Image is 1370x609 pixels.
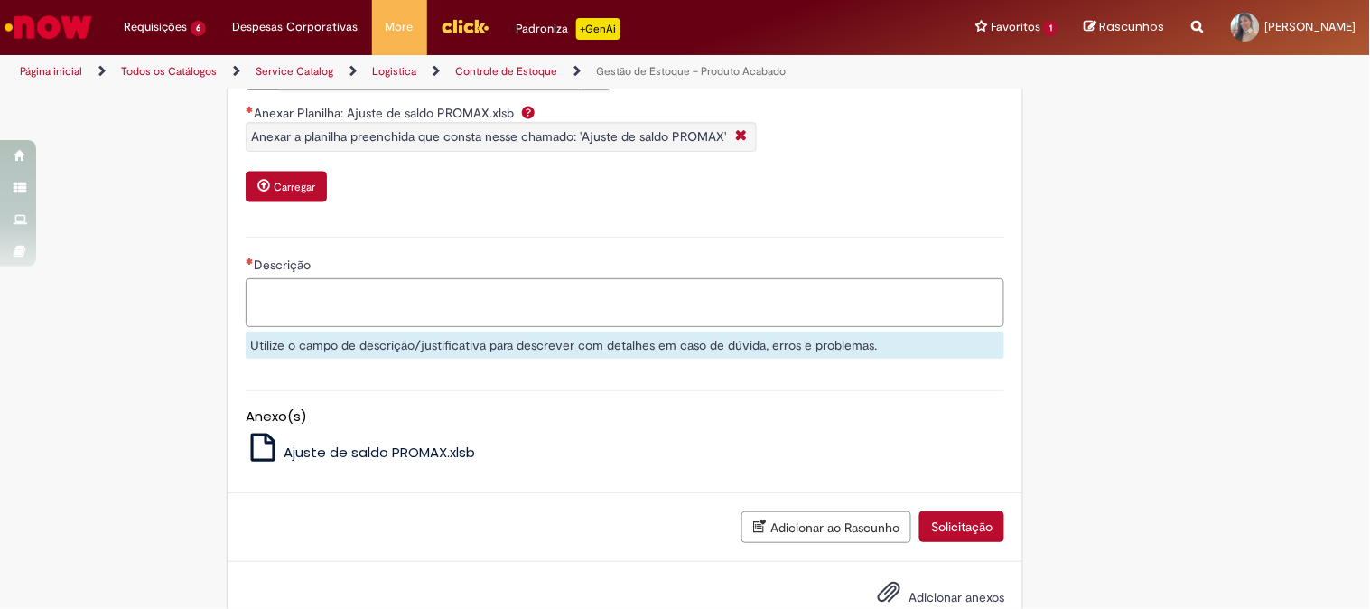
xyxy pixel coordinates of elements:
[919,511,1004,542] button: Solicitação
[517,18,620,40] div: Padroniza
[254,257,314,273] span: Descrição
[372,64,416,79] a: Logistica
[233,18,359,36] span: Despesas Corporativas
[1100,18,1165,35] span: Rascunhos
[455,64,557,79] a: Controle de Estoque
[124,18,187,36] span: Requisições
[576,18,620,40] p: +GenAi
[517,105,539,119] span: Ajuda para Anexar Planilha: Ajuste de saldo PROMAX.xlsb
[14,55,899,89] ul: Trilhas de página
[386,18,414,36] span: More
[1265,19,1356,34] span: [PERSON_NAME]
[1085,19,1165,36] a: Rascunhos
[741,511,911,543] button: Adicionar ao Rascunho
[246,443,475,462] a: Ajuste de saldo PROMAX.xlsb
[251,128,726,145] span: Anexar a planilha preenchida que consta nesse chamado: 'Ajuste de saldo PROMAX'
[191,21,206,36] span: 6
[246,409,1004,425] h5: Anexo(s)
[274,181,315,195] small: Carregar
[254,105,517,121] span: Anexar Planilha: Ajuste de saldo PROMAX.xlsb
[246,106,254,113] span: Necessários
[284,443,475,462] span: Ajuste de saldo PROMAX.xlsb
[256,64,333,79] a: Service Catalog
[246,332,1004,359] div: Utilize o campo de descrição/justificativa para descrever com detalhes em caso de dúvida, erros e...
[1044,21,1058,36] span: 1
[909,589,1004,605] span: Adicionar anexos
[991,18,1040,36] span: Favoritos
[121,64,217,79] a: Todos os Catálogos
[246,172,327,202] button: Carregar anexo de Anexar Planilha: Ajuste de saldo PROMAX.xlsb Required
[441,13,489,40] img: click_logo_yellow_360x200.png
[2,9,95,45] img: ServiceNow
[596,64,786,79] a: Gestão de Estoque – Produto Acabado
[246,258,254,265] span: Necessários
[731,127,751,146] i: Fechar More information Por question_anexar_planilha_zmr700
[246,278,1004,327] textarea: Descrição
[20,64,82,79] a: Página inicial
